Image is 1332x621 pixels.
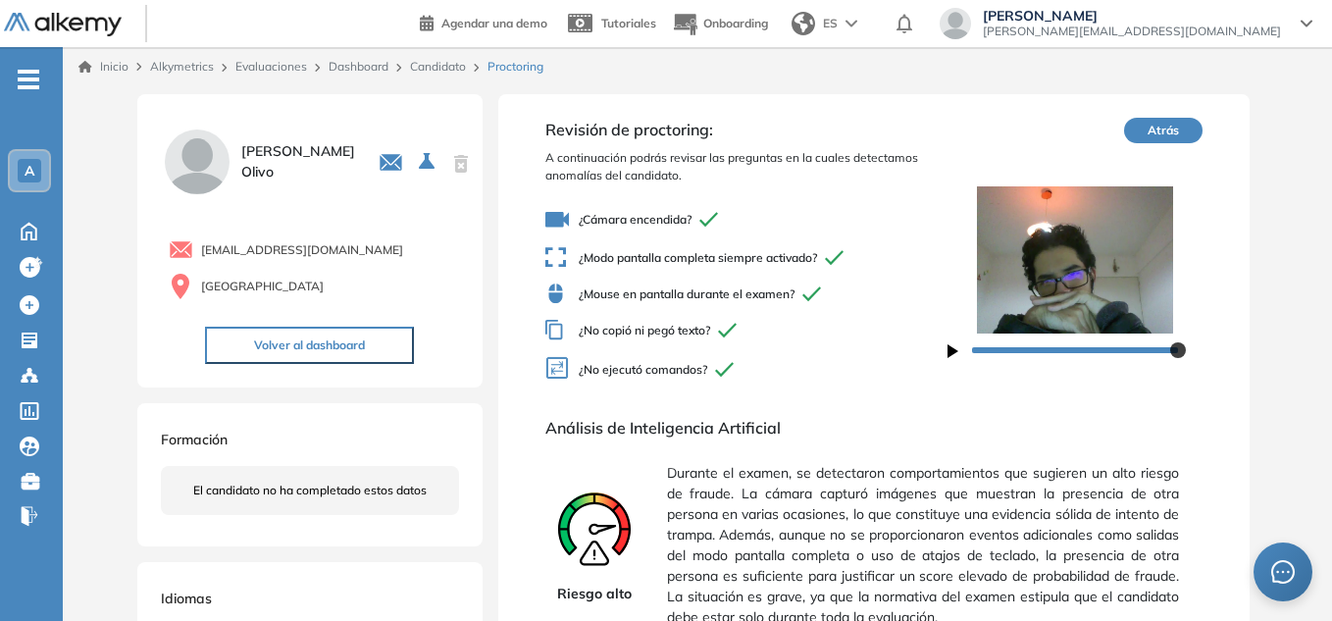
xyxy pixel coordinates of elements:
[410,59,466,74] a: Candidato
[411,144,446,180] button: Seleccione la evaluación activa
[201,278,324,295] span: [GEOGRAPHIC_DATA]
[601,16,656,30] span: Tutoriales
[545,118,948,141] span: Revisión de proctoring:
[545,416,1204,440] span: Análisis de Inteligencia Artificial
[161,126,233,198] img: PROFILE_MENU_LOGO_USER
[161,590,212,607] span: Idiomas
[1124,118,1203,143] button: Atrás
[487,58,543,76] span: Proctoring
[78,58,128,76] a: Inicio
[545,208,948,232] span: ¿Cámara encendida?
[545,247,948,268] span: ¿Modo pantalla completa siempre activado?
[545,356,948,385] span: ¿No ejecutó comandos?
[545,320,948,340] span: ¿No copió ni pegó texto?
[703,16,768,30] span: Onboarding
[201,241,403,259] span: [EMAIL_ADDRESS][DOMAIN_NAME]
[823,15,838,32] span: ES
[1271,560,1295,584] span: message
[205,327,414,364] button: Volver al dashboard
[235,59,307,74] a: Evaluaciones
[545,149,948,184] span: A continuación podrás revisar las preguntas en la cuales detectamos anomalías del candidato.
[25,163,34,179] span: A
[983,24,1281,39] span: [PERSON_NAME][EMAIL_ADDRESS][DOMAIN_NAME]
[4,13,122,37] img: Logo
[792,12,815,35] img: world
[545,284,948,304] span: ¿Mouse en pantalla durante el examen?
[329,59,388,74] a: Dashboard
[672,3,768,45] button: Onboarding
[420,10,547,33] a: Agendar una demo
[983,8,1281,24] span: [PERSON_NAME]
[161,431,228,448] span: Formación
[193,482,427,499] span: El candidato no ha completado estos datos
[557,584,632,604] span: Riesgo alto
[441,16,547,30] span: Agendar una demo
[241,141,355,182] span: [PERSON_NAME] Olivo
[150,59,214,74] span: Alkymetrics
[845,20,857,27] img: arrow
[18,78,39,81] i: -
